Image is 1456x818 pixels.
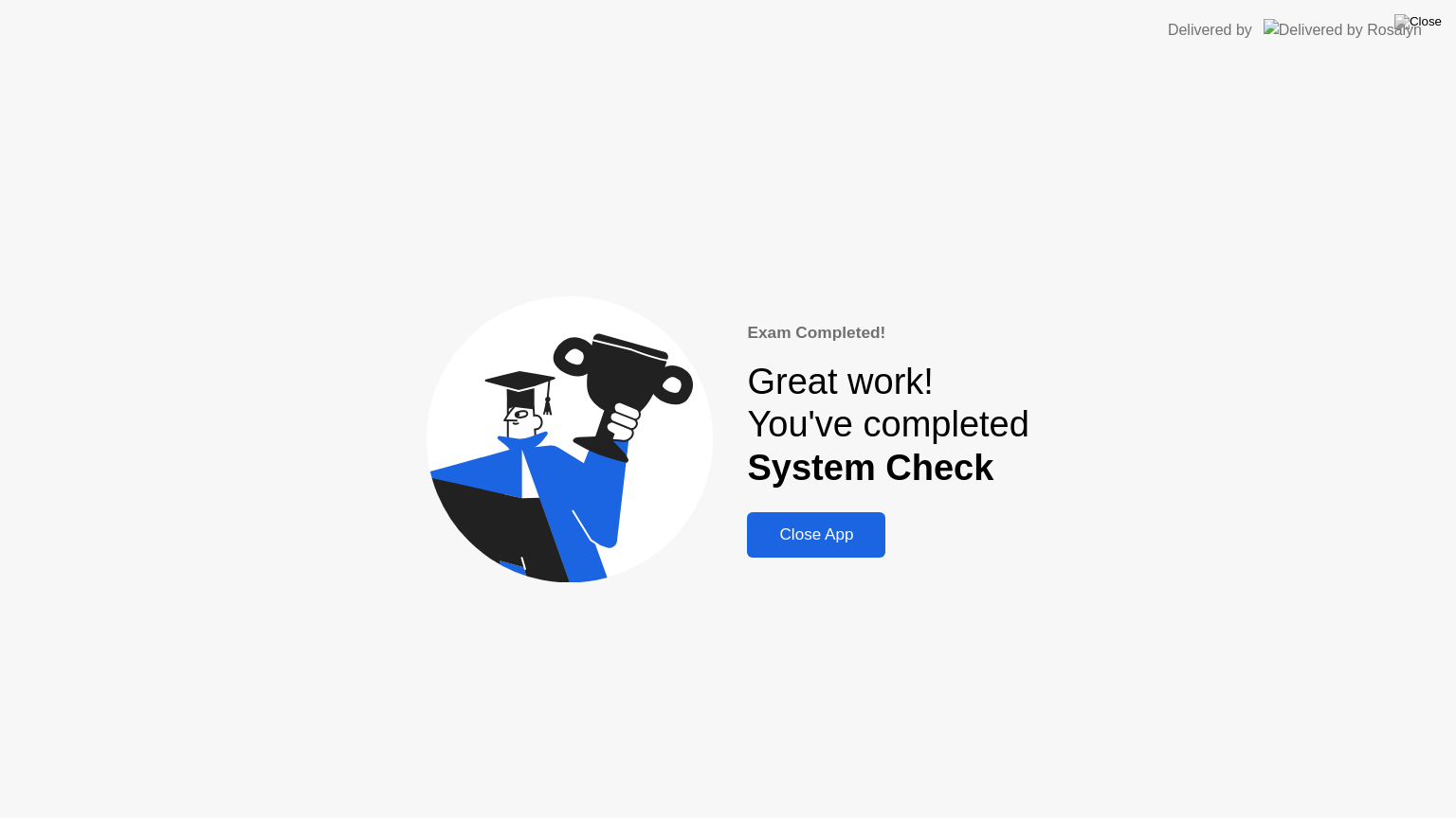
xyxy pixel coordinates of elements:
[747,448,993,488] b: System Check
[747,512,885,558] button: Close App
[747,321,1028,346] div: Exam Completed!
[1168,19,1252,42] div: Delivered by
[1394,14,1442,29] img: Close
[753,525,880,544] div: Close App
[747,361,1028,490] div: Great work! You've completed
[1264,19,1422,41] img: Delivered by Rosalyn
